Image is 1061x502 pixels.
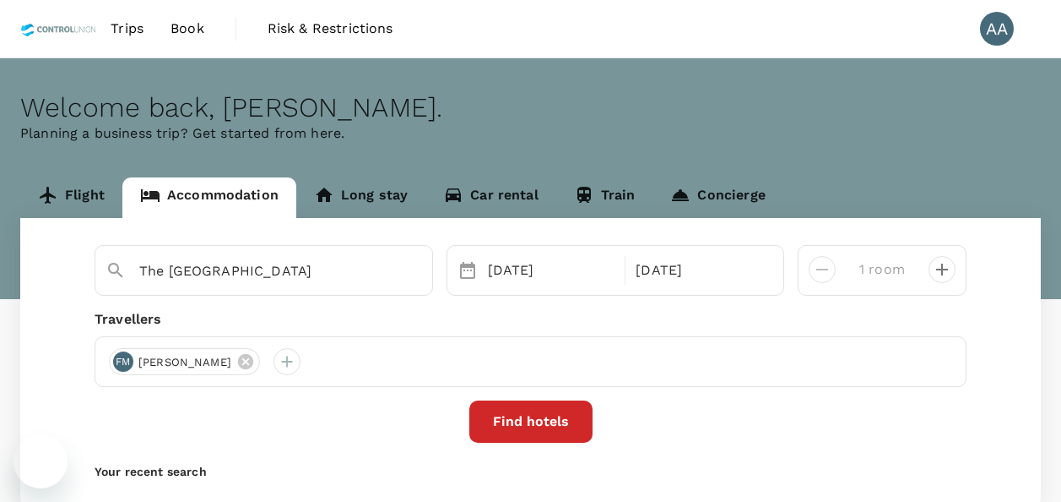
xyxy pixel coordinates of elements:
[296,177,425,218] a: Long stay
[20,92,1041,123] div: Welcome back , [PERSON_NAME] .
[139,258,375,284] input: Search cities, hotels, work locations
[128,354,241,371] span: [PERSON_NAME]
[652,177,782,218] a: Concierge
[122,177,296,218] a: Accommodation
[980,12,1014,46] div: AA
[629,254,770,287] div: [DATE]
[425,177,556,218] a: Car rental
[268,19,393,39] span: Risk & Restrictions
[14,434,68,488] iframe: Button to launch messaging window, 2 unread messages
[556,177,653,218] a: Train
[928,256,955,283] button: decrease
[95,463,966,480] p: Your recent search
[111,19,143,39] span: Trips
[849,256,915,283] input: Add rooms
[95,309,966,330] div: Travellers
[113,352,133,372] div: FM
[109,348,260,375] div: FM[PERSON_NAME]
[171,19,204,39] span: Book
[469,401,593,443] button: Find hotels
[20,10,97,47] img: Control Union Malaysia Sdn. Bhd.
[20,123,1041,144] p: Planning a business trip? Get started from here.
[54,431,88,448] iframe: Number of unread messages
[481,254,622,287] div: [DATE]
[20,177,122,218] a: Flight
[420,270,424,273] button: Open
